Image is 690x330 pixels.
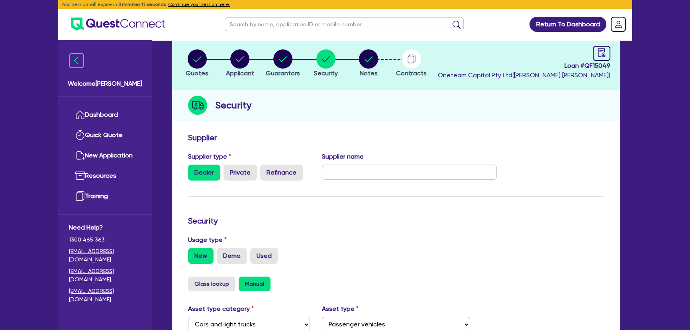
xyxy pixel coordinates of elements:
label: Asset type [322,304,359,314]
span: 3 minutes 17 seconds [118,2,166,7]
span: Welcome [PERSON_NAME] [68,79,142,88]
label: Used [250,248,278,264]
h2: Security [215,98,251,112]
img: resources [75,171,85,181]
button: Quotes [185,49,209,79]
button: Notes [359,49,378,79]
span: Loan # QF15049 [438,61,610,71]
a: [EMAIL_ADDRESS][DOMAIN_NAME] [69,287,141,304]
label: Dealer [188,165,220,181]
label: Supplier name [322,152,364,161]
label: Supplier type [188,152,231,161]
h3: Security [188,216,604,226]
span: Quotes [186,69,208,77]
span: Applicant [226,69,254,77]
img: quest-connect-logo-blue [71,18,165,31]
input: Search by name, application ID or mobile number... [225,17,464,31]
label: Demo [217,248,247,264]
button: Security [314,49,338,79]
button: Contracts [396,49,427,79]
span: Oneteam Capital Pty Ltd ( [PERSON_NAME] [PERSON_NAME] ) [438,71,610,79]
button: Glass lookup [188,277,235,291]
label: Refinance [260,165,303,181]
a: Quick Quote [69,125,141,145]
label: Usage type [188,235,227,245]
h3: Supplier [188,133,604,142]
a: New Application [69,145,141,166]
label: Private [223,165,257,181]
button: Guarantors [265,49,300,79]
img: new-application [75,151,85,160]
a: [EMAIL_ADDRESS][DOMAIN_NAME] [69,267,141,284]
button: Manual [239,277,271,291]
label: Asset type category [188,304,254,314]
a: Return To Dashboard [529,17,606,32]
label: New [188,248,214,264]
img: training [75,191,85,201]
span: Contracts [396,69,427,77]
a: Dashboard [69,105,141,125]
button: Continue your session here. [168,1,230,8]
img: icon-menu-close [69,53,84,68]
button: Applicant [225,49,255,79]
span: 1300 465 363 [69,236,141,244]
a: [EMAIL_ADDRESS][DOMAIN_NAME] [69,247,141,264]
span: Security [314,69,338,77]
span: Need Help? [69,223,141,232]
img: quick-quote [75,130,85,140]
span: Guarantors [266,69,300,77]
a: Resources [69,166,141,186]
a: Training [69,186,141,206]
img: step-icon [188,96,207,115]
span: Notes [360,69,378,77]
span: audit [597,48,606,57]
a: Dropdown toggle [608,14,629,35]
